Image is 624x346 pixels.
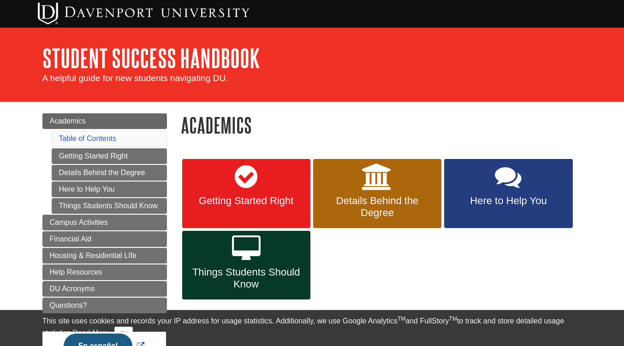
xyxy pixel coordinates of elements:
[59,135,117,142] a: Table of Contents
[52,198,167,214] a: Things Students Should Know
[42,113,167,129] a: Academics
[182,159,310,228] a: Getting Started Right
[451,195,565,207] span: Here to Help You
[50,117,86,125] span: Academics
[42,231,167,247] a: Financial Aid
[50,235,92,243] span: Financial Aid
[182,231,310,300] a: Things Students Should Know
[52,182,167,197] a: Here to Help You
[189,266,303,290] span: Things Students Should Know
[50,301,87,309] span: Questions?
[42,248,167,264] a: Housing & Residential LIfe
[313,159,441,228] a: Details Behind the Degree
[50,268,102,276] span: Help Resources
[42,264,167,280] a: Help Resources
[444,159,572,228] a: Here to Help You
[50,285,95,293] span: DU Acronyms
[50,218,108,226] span: Campus Activities
[50,252,137,259] span: Housing & Residential LIfe
[189,195,303,207] span: Getting Started Right
[42,215,167,230] a: Campus Activities
[42,281,167,297] a: DU Acronyms
[42,73,228,83] span: A helpful guide for new students navigating DU.
[52,148,167,164] a: Getting Started Right
[320,195,434,219] span: Details Behind the Degree
[42,298,167,313] a: Questions?
[38,2,250,24] img: Davenport University
[52,165,167,181] a: Details Behind the Degree
[181,113,582,137] h1: Academics
[42,316,582,340] div: This site uses cookies and records your IP address for usage statistics. Additionally, we use Goo...
[42,44,260,72] a: Student Success Handbook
